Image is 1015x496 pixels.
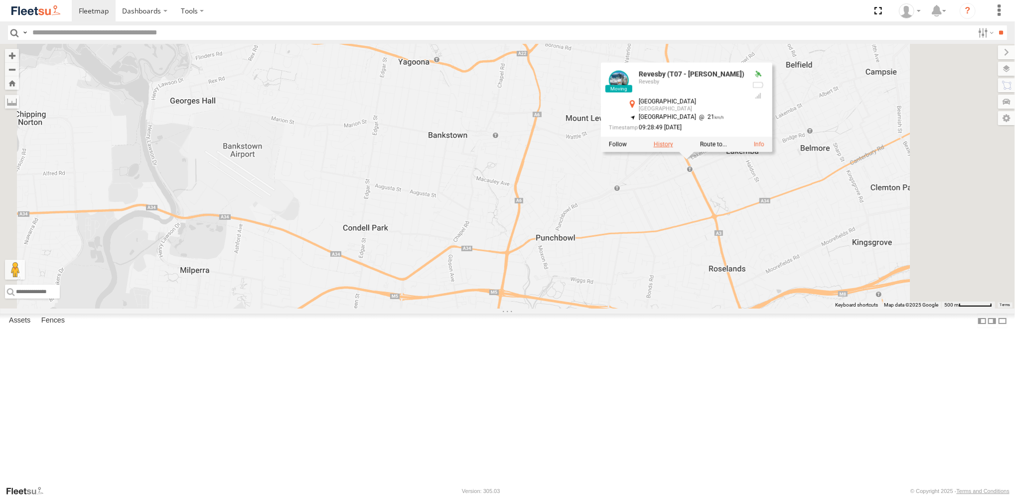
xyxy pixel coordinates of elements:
[653,141,673,148] label: View Asset History
[5,486,51,496] a: Visit our Website
[977,314,987,328] label: Dock Summary Table to the Left
[987,314,997,328] label: Dock Summary Table to the Right
[998,314,1008,328] label: Hide Summary Table
[1000,303,1011,307] a: Terms
[752,70,764,78] div: Valid GPS Fix
[462,488,500,494] div: Version: 305.03
[895,3,924,18] div: Adrian Singleton
[753,141,764,148] a: View Asset Details
[638,106,744,112] div: [GEOGRAPHIC_DATA]
[974,25,996,40] label: Search Filter Options
[36,314,70,328] label: Fences
[884,302,938,308] span: Map data ©2025 Google
[608,124,744,131] div: Date/time of location update
[998,111,1015,125] label: Map Settings
[638,70,744,78] div: Revesby (T07 - [PERSON_NAME])
[944,302,959,308] span: 500 m
[638,79,744,85] div: Revesby
[941,302,995,309] button: Map Scale: 500 m per 63 pixels
[5,260,25,280] button: Drag Pegman onto the map to open Street View
[10,4,62,17] img: fleetsu-logo-horizontal.svg
[752,81,764,89] div: No battery health information received from this device.
[5,76,19,90] button: Zoom Home
[696,113,724,120] span: 21
[700,141,726,148] label: Route To Location
[835,302,878,309] button: Keyboard shortcuts
[21,25,29,40] label: Search Query
[5,95,19,109] label: Measure
[4,314,35,328] label: Assets
[910,488,1010,494] div: © Copyright 2025 -
[960,3,976,19] i: ?
[957,488,1010,494] a: Terms and Conditions
[5,49,19,62] button: Zoom in
[638,98,744,105] div: [GEOGRAPHIC_DATA]
[752,92,764,100] div: GSM Signal = 4
[608,141,626,148] label: Realtime tracking of Asset
[638,113,696,120] span: [GEOGRAPHIC_DATA]
[5,62,19,76] button: Zoom out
